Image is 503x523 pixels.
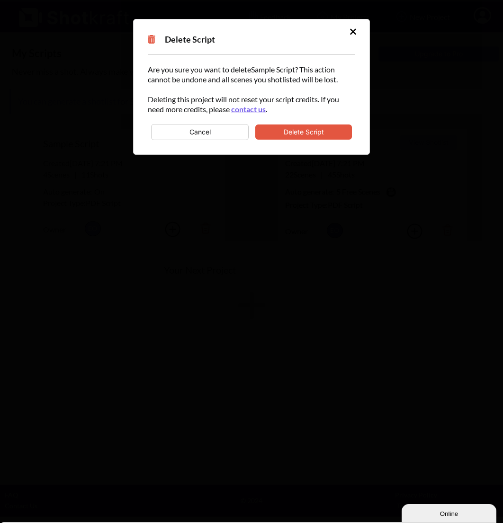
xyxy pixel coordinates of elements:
[255,124,352,140] button: Delete Script
[148,34,215,44] span: Delete Script
[231,105,266,114] a: contact us
[402,502,498,523] iframe: chat widget
[148,64,355,140] div: Are you sure you want to delete Sample Script ? This action cannot be undone and all scenes you s...
[151,124,249,140] button: Cancel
